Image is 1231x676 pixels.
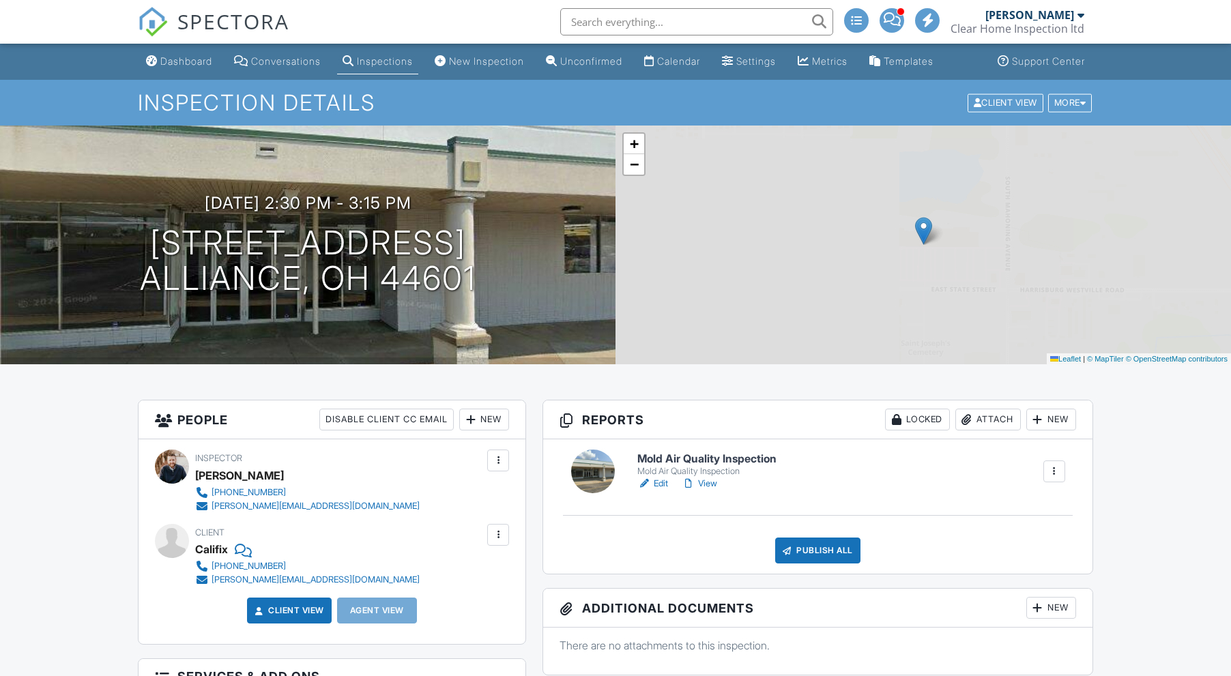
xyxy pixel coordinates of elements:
[429,49,530,74] a: New Inspection
[1012,55,1085,67] div: Support Center
[1050,355,1081,363] a: Leaflet
[212,487,286,498] div: [PHONE_NUMBER]
[951,22,1084,35] div: Clear Home Inspection ltd
[319,409,454,430] div: Disable Client CC Email
[1048,93,1092,112] div: More
[639,49,706,74] a: Calendar
[955,409,1021,430] div: Attach
[915,217,932,245] img: Marker
[630,156,639,173] span: −
[337,49,418,74] a: Inspections
[716,49,781,74] a: Settings
[195,527,225,538] span: Client
[864,49,939,74] a: Templates
[1087,355,1124,363] a: © MapTiler
[459,409,509,430] div: New
[985,8,1074,22] div: [PERSON_NAME]
[560,638,1076,653] p: There are no attachments to this inspection.
[560,55,622,67] div: Unconfirmed
[195,465,284,486] div: [PERSON_NAME]
[543,589,1092,628] h3: Additional Documents
[251,55,321,67] div: Conversations
[252,604,324,617] a: Client View
[1026,409,1076,430] div: New
[357,55,413,67] div: Inspections
[966,97,1047,107] a: Client View
[630,135,639,152] span: +
[968,93,1043,112] div: Client View
[624,134,644,154] a: Zoom in
[775,538,860,563] div: Publish All
[884,55,933,67] div: Templates
[160,55,212,67] div: Dashboard
[229,49,326,74] a: Conversations
[139,400,525,439] h3: People
[177,7,289,35] span: SPECTORA
[195,453,242,463] span: Inspector
[195,539,228,559] div: Califix
[682,477,717,490] a: View
[637,453,777,465] h6: Mold Air Quality Inspection
[624,154,644,175] a: Zoom out
[1126,355,1228,363] a: © OpenStreetMap contributors
[637,466,777,477] div: Mold Air Quality Inspection
[885,409,950,430] div: Locked
[992,49,1090,74] a: Support Center
[195,486,420,499] a: [PHONE_NUMBER]
[637,453,777,477] a: Mold Air Quality Inspection Mold Air Quality Inspection
[543,400,1092,439] h3: Reports
[812,55,848,67] div: Metrics
[195,499,420,513] a: [PERSON_NAME][EMAIL_ADDRESS][DOMAIN_NAME]
[212,501,420,512] div: [PERSON_NAME][EMAIL_ADDRESS][DOMAIN_NAME]
[138,91,1093,115] h1: Inspection Details
[1026,597,1076,619] div: New
[212,574,420,585] div: [PERSON_NAME][EMAIL_ADDRESS][DOMAIN_NAME]
[140,225,476,297] h1: [STREET_ADDRESS] Alliance, OH 44601
[195,559,420,573] a: [PHONE_NUMBER]
[792,49,853,74] a: Metrics
[212,561,286,572] div: [PHONE_NUMBER]
[540,49,628,74] a: Unconfirmed
[195,573,420,587] a: [PERSON_NAME][EMAIL_ADDRESS][DOMAIN_NAME]
[736,55,776,67] div: Settings
[560,8,833,35] input: Search everything...
[141,49,218,74] a: Dashboard
[1083,355,1085,363] span: |
[138,7,168,37] img: The Best Home Inspection Software - Spectora
[637,477,668,490] a: Edit
[657,55,700,67] div: Calendar
[449,55,524,67] div: New Inspection
[138,18,289,47] a: SPECTORA
[205,194,411,212] h3: [DATE] 2:30 pm - 3:15 pm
